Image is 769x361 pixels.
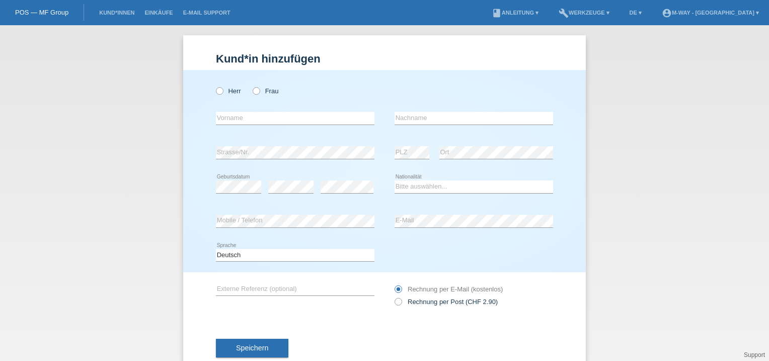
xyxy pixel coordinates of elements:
[253,87,278,95] label: Frau
[395,298,498,306] label: Rechnung per Post (CHF 2.90)
[395,285,503,293] label: Rechnung per E-Mail (kostenlos)
[662,8,672,18] i: account_circle
[216,52,553,65] h1: Kund*in hinzufügen
[178,10,236,16] a: E-Mail Support
[15,9,68,16] a: POS — MF Group
[559,8,569,18] i: build
[492,8,502,18] i: book
[657,10,764,16] a: account_circlem-way - [GEOGRAPHIC_DATA] ▾
[139,10,178,16] a: Einkäufe
[554,10,614,16] a: buildWerkzeuge ▾
[236,344,268,352] span: Speichern
[395,285,401,298] input: Rechnung per E-Mail (kostenlos)
[395,298,401,311] input: Rechnung per Post (CHF 2.90)
[94,10,139,16] a: Kund*innen
[487,10,544,16] a: bookAnleitung ▾
[216,87,222,94] input: Herr
[216,339,288,358] button: Speichern
[216,87,241,95] label: Herr
[625,10,647,16] a: DE ▾
[744,351,765,358] a: Support
[253,87,259,94] input: Frau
